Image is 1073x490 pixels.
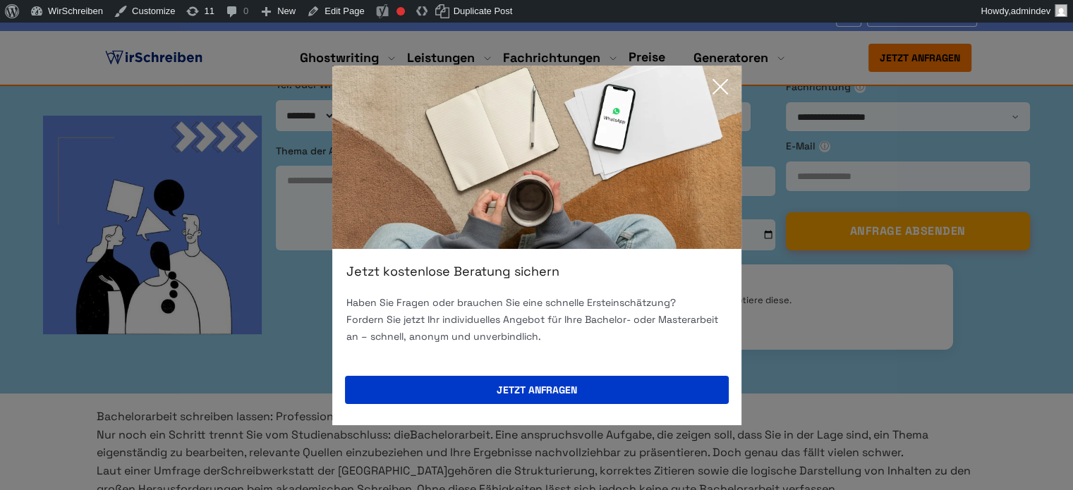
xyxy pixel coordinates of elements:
[332,66,741,249] img: exit
[346,311,727,345] p: Fordern Sie jetzt Ihr individuelles Angebot für Ihre Bachelor- oder Masterarbeit an – schnell, an...
[346,294,727,311] p: Haben Sie Fragen oder brauchen Sie eine schnelle Ersteinschätzung?
[345,376,729,404] button: Jetzt anfragen
[1011,6,1050,16] span: admindev
[332,263,741,280] div: Jetzt kostenlose Beratung sichern
[396,7,405,16] div: Focus keyphrase not set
